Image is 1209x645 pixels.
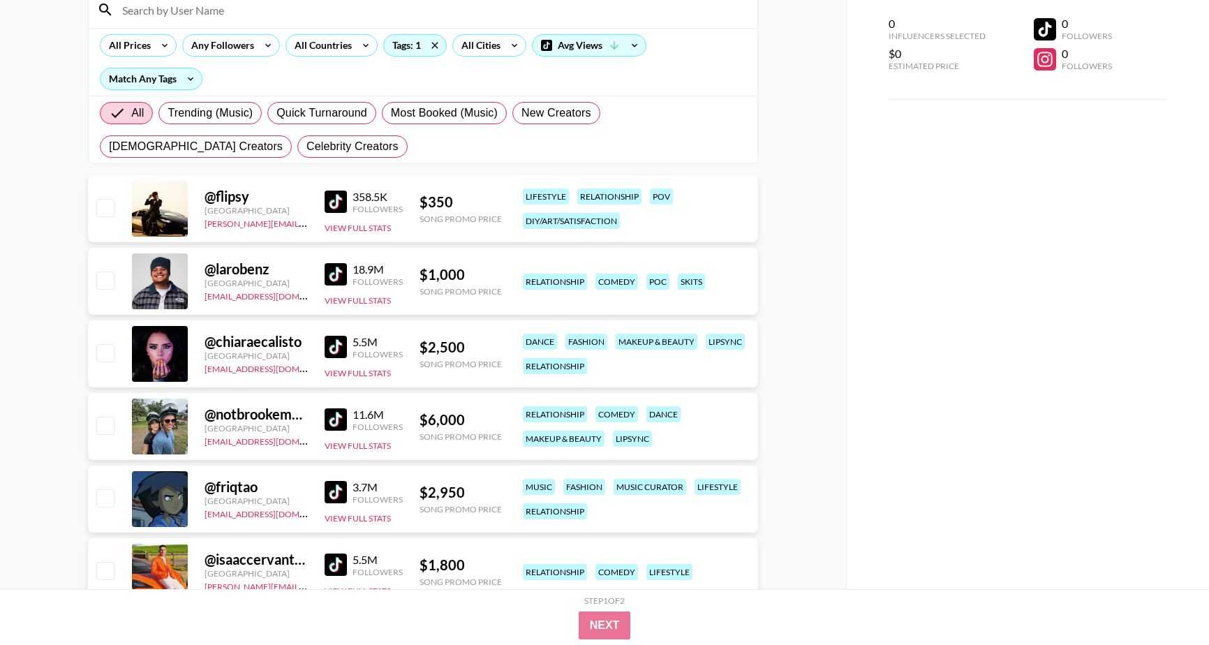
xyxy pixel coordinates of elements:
button: View Full Stats [325,586,391,596]
a: [EMAIL_ADDRESS][DOMAIN_NAME] [205,433,345,447]
div: relationship [523,503,587,519]
div: 18.9M [353,262,403,276]
div: $ 2,950 [420,484,502,501]
div: Any Followers [183,35,257,56]
div: 3.7M [353,480,403,494]
img: TikTok [325,191,347,213]
div: relationship [523,274,587,290]
div: music curator [614,479,686,495]
div: 5.5M [353,335,403,349]
div: Song Promo Price [420,286,502,297]
button: Next [579,611,631,639]
div: [GEOGRAPHIC_DATA] [205,568,308,579]
div: diy/art/satisfaction [523,213,620,229]
div: Song Promo Price [420,504,502,514]
div: 0 [889,17,986,31]
div: Followers [1062,31,1112,41]
div: $ 1,000 [420,266,502,283]
div: [GEOGRAPHIC_DATA] [205,278,308,288]
div: dance [523,334,557,350]
div: $ 1,800 [420,556,502,574]
div: poc [646,274,669,290]
div: $0 [889,47,986,61]
span: Most Booked (Music) [391,105,498,121]
div: Song Promo Price [420,359,502,369]
span: Trending (Music) [168,105,253,121]
div: $ 6,000 [420,411,502,429]
img: TikTok [325,408,347,431]
div: Followers [1062,61,1112,71]
div: Match Any Tags [101,68,202,89]
div: 5.5M [353,553,403,567]
div: 0 [1062,47,1112,61]
img: TikTok [325,263,347,286]
img: TikTok [325,554,347,576]
div: 358.5K [353,190,403,204]
div: All Countries [286,35,355,56]
div: makeup & beauty [616,334,697,350]
div: relationship [523,564,587,580]
div: Influencers Selected [889,31,986,41]
div: @ larobenz [205,260,308,278]
div: Avg Views [533,35,646,56]
div: comedy [595,406,638,422]
div: Followers [353,494,403,505]
span: Quick Turnaround [276,105,367,121]
div: All Cities [453,35,503,56]
div: makeup & beauty [523,431,604,447]
div: @ notbrookemonk [205,406,308,423]
div: lifestyle [646,564,692,580]
a: [PERSON_NAME][EMAIL_ADDRESS][DOMAIN_NAME] [205,579,411,592]
span: Celebrity Creators [306,138,399,155]
a: [EMAIL_ADDRESS][DOMAIN_NAME] [205,361,345,374]
div: lipsync [613,431,652,447]
div: fashion [565,334,607,350]
div: lifestyle [523,188,569,205]
div: $ 2,500 [420,339,502,356]
a: [EMAIL_ADDRESS][DOMAIN_NAME] [205,506,345,519]
div: Song Promo Price [420,577,502,587]
div: @ friqtao [205,478,308,496]
div: [GEOGRAPHIC_DATA] [205,423,308,433]
span: [DEMOGRAPHIC_DATA] Creators [109,138,283,155]
a: [EMAIL_ADDRESS][DOMAIN_NAME] [205,288,345,302]
div: lifestyle [695,479,741,495]
span: New Creators [521,105,591,121]
div: dance [646,406,681,422]
div: 11.6M [353,408,403,422]
div: fashion [563,479,605,495]
a: [PERSON_NAME][EMAIL_ADDRESS][DOMAIN_NAME] [205,216,411,229]
img: TikTok [325,481,347,503]
div: $ 350 [420,193,502,211]
span: All [131,105,144,121]
div: Step 1 of 2 [584,595,625,606]
div: Followers [353,422,403,432]
div: 0 [1062,17,1112,31]
div: comedy [595,564,638,580]
button: View Full Stats [325,223,391,233]
iframe: Drift Widget Chat Controller [1139,575,1192,628]
div: Followers [353,349,403,359]
div: Song Promo Price [420,431,502,442]
div: [GEOGRAPHIC_DATA] [205,496,308,506]
div: Estimated Price [889,61,986,71]
div: @ chiaraecalisto [205,333,308,350]
div: @ flipsy [205,188,308,205]
div: Tags: 1 [384,35,446,56]
div: [GEOGRAPHIC_DATA] [205,350,308,361]
div: Followers [353,567,403,577]
button: View Full Stats [325,440,391,451]
div: relationship [577,188,641,205]
div: @ isaaccervantes9 [205,551,308,568]
img: TikTok [325,336,347,358]
div: music [523,479,555,495]
div: lipsync [706,334,745,350]
div: [GEOGRAPHIC_DATA] [205,205,308,216]
div: All Prices [101,35,154,56]
div: relationship [523,358,587,374]
div: comedy [595,274,638,290]
div: pov [650,188,673,205]
div: skits [678,274,705,290]
button: View Full Stats [325,295,391,306]
div: Song Promo Price [420,214,502,224]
